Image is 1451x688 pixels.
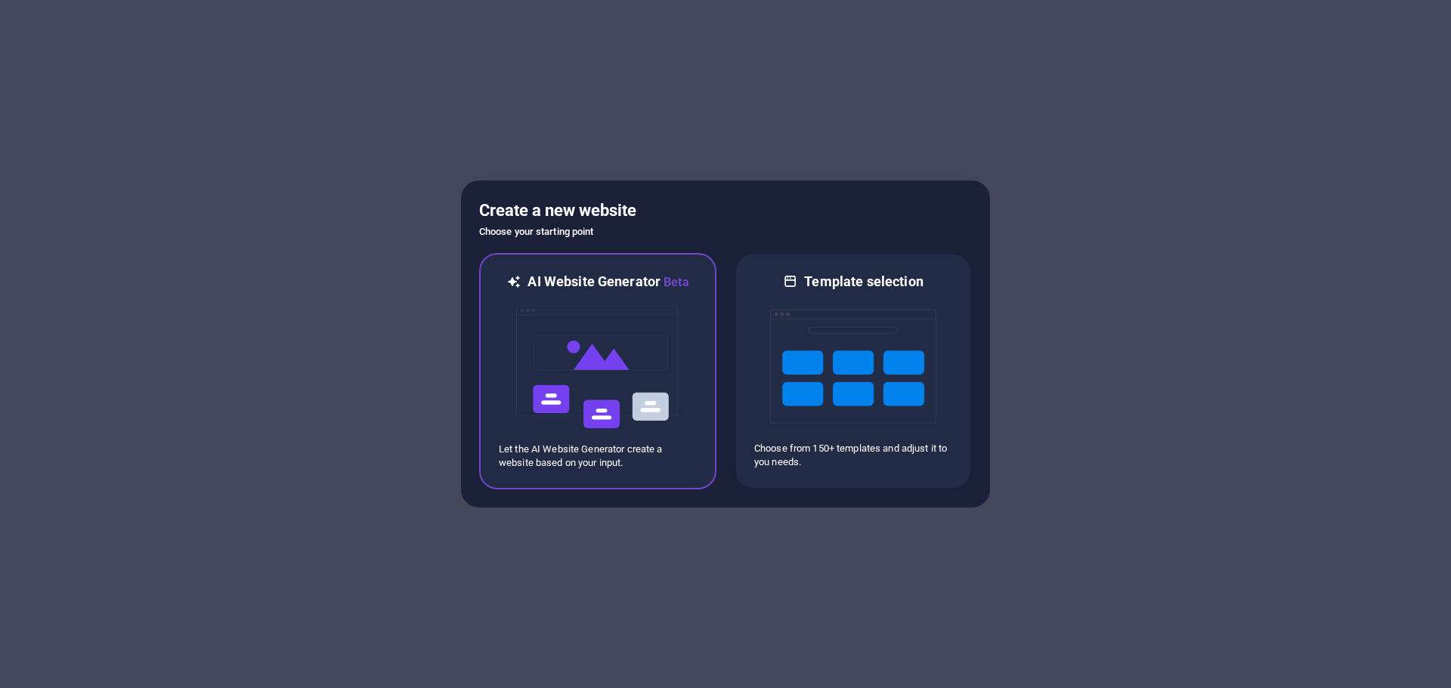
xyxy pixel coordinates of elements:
[754,442,952,469] p: Choose from 150+ templates and adjust it to you needs.
[735,253,972,489] div: Template selectionChoose from 150+ templates and adjust it to you needs.
[527,273,688,292] h6: AI Website Generator
[479,199,972,223] h5: Create a new website
[479,253,716,489] div: AI Website GeneratorBetaaiLet the AI Website Generator create a website based on your input.
[804,273,923,291] h6: Template selection
[661,275,689,289] span: Beta
[499,443,697,470] p: Let the AI Website Generator create a website based on your input.
[515,292,681,443] img: ai
[479,223,972,241] h6: Choose your starting point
